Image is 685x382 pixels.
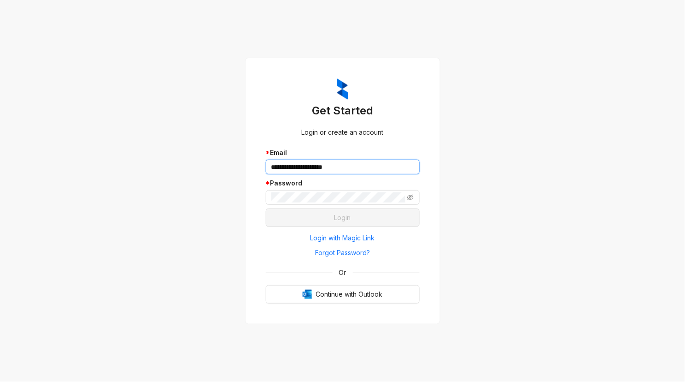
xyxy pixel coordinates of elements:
span: eye-invisible [407,194,414,201]
button: Forgot Password? [266,245,420,260]
button: Login with Magic Link [266,231,420,245]
img: ZumaIcon [337,78,348,100]
img: Outlook [303,290,312,299]
div: Email [266,148,420,158]
span: Login with Magic Link [310,233,375,243]
h3: Get Started [266,103,420,118]
span: Or [333,268,353,278]
button: Login [266,209,420,227]
span: Forgot Password? [315,248,370,258]
div: Password [266,178,420,188]
div: Login or create an account [266,127,420,137]
span: Continue with Outlook [316,289,382,299]
button: OutlookContinue with Outlook [266,285,420,304]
